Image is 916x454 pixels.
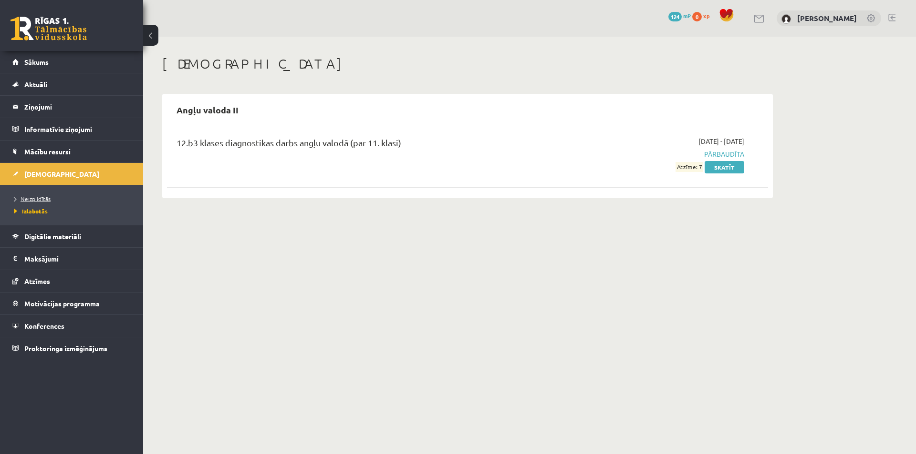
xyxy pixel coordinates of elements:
[162,56,773,72] h1: [DEMOGRAPHIC_DATA]
[24,344,107,353] span: Proktoringa izmēģinājums
[676,162,703,172] span: Atzīme: 7
[14,207,134,215] a: Izlabotās
[12,73,131,95] a: Aktuāli
[12,141,131,162] a: Mācību resursi
[14,194,134,203] a: Neizpildītās
[24,170,99,178] span: [DEMOGRAPHIC_DATA]
[668,12,691,20] a: 124 mP
[668,12,682,21] span: 124
[24,118,131,140] legend: Informatīvie ziņojumi
[14,207,48,215] span: Izlabotās
[12,248,131,270] a: Maksājumi
[24,147,71,156] span: Mācību resursi
[177,136,550,154] div: 12.b3 klases diagnostikas darbs angļu valodā (par 11. klasi)
[692,12,714,20] a: 0 xp
[564,149,744,159] span: Pārbaudīta
[692,12,702,21] span: 0
[12,51,131,73] a: Sākums
[12,270,131,292] a: Atzīmes
[12,96,131,118] a: Ziņojumi
[167,99,248,121] h2: Angļu valoda II
[24,299,100,308] span: Motivācijas programma
[12,293,131,314] a: Motivācijas programma
[705,161,744,173] a: Skatīt
[24,80,47,89] span: Aktuāli
[24,96,131,118] legend: Ziņojumi
[12,337,131,359] a: Proktoringa izmēģinājums
[24,58,49,66] span: Sākums
[24,277,50,285] span: Atzīmes
[703,12,709,20] span: xp
[797,13,857,23] a: [PERSON_NAME]
[12,315,131,337] a: Konferences
[12,225,131,247] a: Digitālie materiāli
[12,163,131,185] a: [DEMOGRAPHIC_DATA]
[24,232,81,241] span: Digitālie materiāli
[12,118,131,140] a: Informatīvie ziņojumi
[24,322,64,330] span: Konferences
[14,195,51,202] span: Neizpildītās
[698,136,744,146] span: [DATE] - [DATE]
[683,12,691,20] span: mP
[781,14,791,24] img: Kārlis Strautmanis
[24,248,131,270] legend: Maksājumi
[10,17,87,40] a: Rīgas 1. Tālmācības vidusskola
